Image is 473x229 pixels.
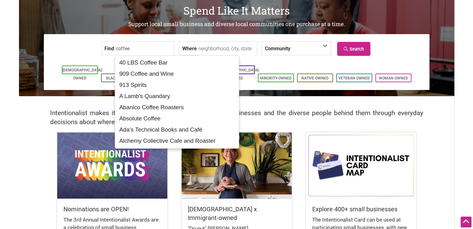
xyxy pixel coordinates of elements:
[182,132,292,198] img: King Donuts - Hong Chhuor
[117,68,237,79] div: 909 Coffee and Wine
[198,42,255,56] input: neighborhood, city, state
[117,79,237,91] div: 913 Spirits
[461,217,471,227] div: Scroll Back to Top
[265,42,290,55] label: Community
[117,146,237,167] div: [PERSON_NAME]'s Coastal Cafe & Bakery
[379,76,408,80] a: Woman-Owned
[117,91,237,102] div: A Lamb's Quandary
[306,132,416,198] img: Intentionalist Card Map
[219,68,260,80] a: [DEMOGRAPHIC_DATA]-Owned
[63,68,103,80] a: [DEMOGRAPHIC_DATA]-Owned
[117,113,237,124] div: Absolute Coffee
[260,76,292,80] a: Minority-Owned
[50,109,423,127] h2: Intentionalist makes it easy to find and support local small businesses and the diverse people be...
[301,76,329,80] a: Native-Owned
[188,205,285,222] h5: [DEMOGRAPHIC_DATA] x Immigrant-owned
[117,57,237,68] div: 40 LBS Coffee Bar
[338,76,370,80] a: Veteran-Owned
[117,135,237,146] div: Alchemy Collective Cafe and Roaster
[63,205,161,213] h5: Nominations are OPEN!
[117,102,237,113] div: Abanico Coffee Roasters
[104,42,114,55] label: Find
[337,42,370,56] a: Search
[19,20,454,28] h2: Support local small business and diverse local communities one purchase at a time.
[106,76,132,80] a: Black-Owned
[19,3,454,18] h1: Spend Like It Matters
[116,42,173,56] input: a business, product, service
[57,132,167,198] img: Intentionalist Awards
[312,205,410,213] h5: Explore 400+ small businesses
[182,42,197,55] label: Where
[117,124,237,135] div: Ada's Technical Books and Café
